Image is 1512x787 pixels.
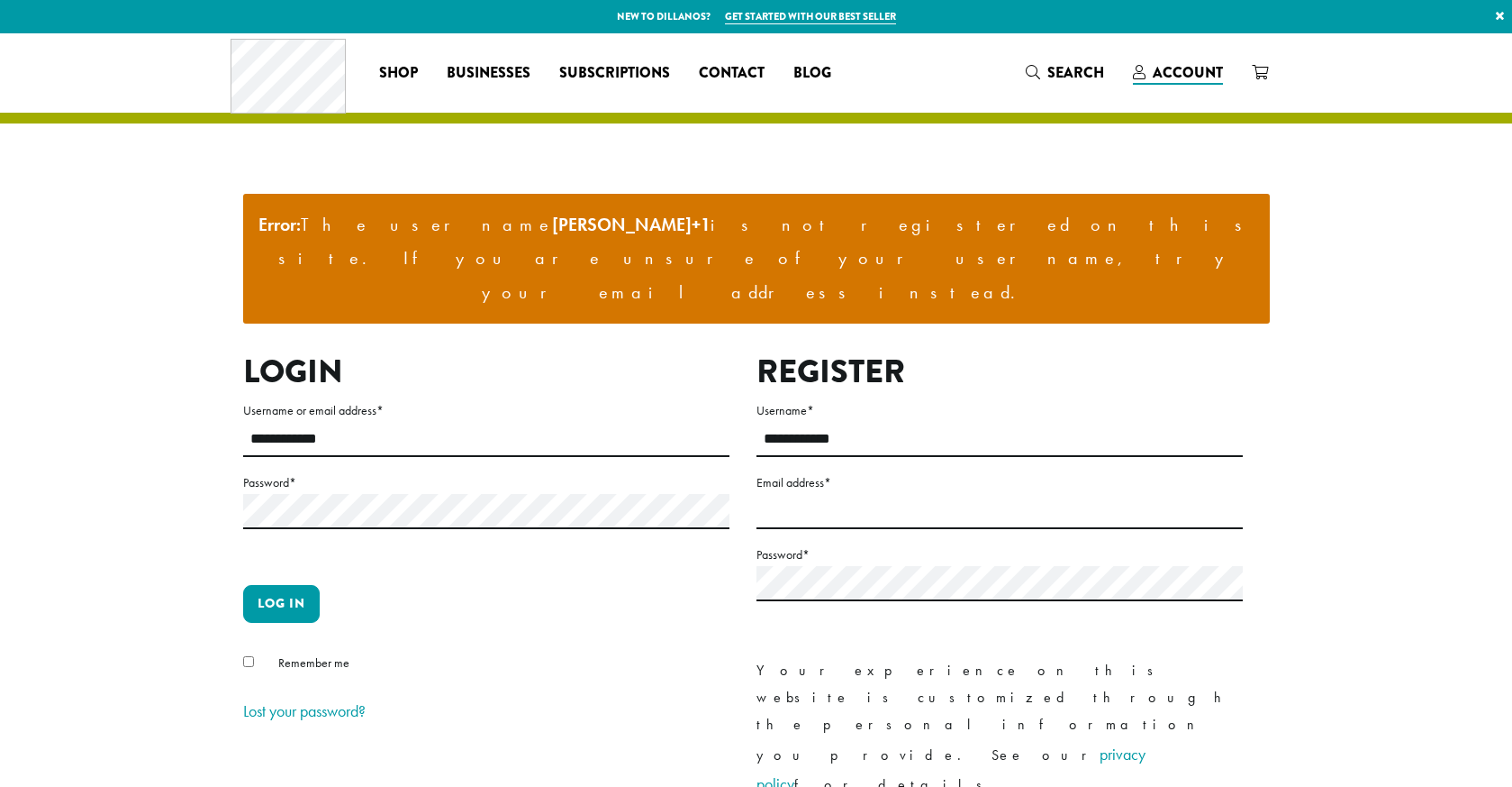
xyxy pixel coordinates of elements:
span: Blog [793,62,831,85]
label: Password [243,471,729,494]
a: Search [1011,58,1118,87]
label: Password [756,544,1243,566]
a: Shop [365,59,432,87]
button: Log in [243,585,320,623]
h2: Register [756,352,1243,391]
strong: [PERSON_NAME]+1 [552,213,711,236]
span: Businesses [447,62,530,85]
h2: Login [243,352,729,391]
a: Get started with our best seller [725,9,896,24]
li: The username is not registered on this site. If you are unsure of your username, try your email a... [258,208,1255,310]
span: Subscriptions [559,62,670,85]
span: Contact [699,62,765,85]
span: Shop [379,62,418,85]
span: Account [1153,62,1223,83]
strong: Error: [258,213,301,236]
span: Search [1047,62,1104,83]
label: Email address [756,471,1243,494]
label: Username [756,399,1243,422]
span: Remember me [278,654,349,671]
a: Lost your password? [243,700,366,721]
label: Username or email address [243,399,729,422]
